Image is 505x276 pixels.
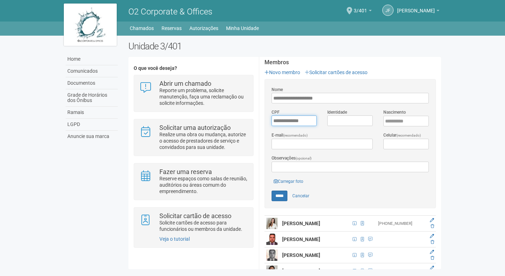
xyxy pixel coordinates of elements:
[272,109,280,115] label: CPF
[266,250,278,261] img: user.png
[139,125,248,150] a: Solicitar uma autorização Realize uma obra ou mudança, autorize o acesso de prestadores de serviç...
[430,218,434,223] a: Editar membro
[159,168,212,175] strong: Fazer uma reserva
[272,178,305,185] a: Carregar foto
[159,236,190,242] a: Veja o tutorial
[282,221,320,226] strong: [PERSON_NAME]
[128,7,212,17] span: O2 Corporate & Offices
[159,124,231,131] strong: Solicitar uma autorização
[159,87,248,106] p: Reporte um problema, solicite manutenção, faça uma reclamação ou solicite informações.
[396,133,421,137] span: (recomendado)
[397,9,439,14] a: [PERSON_NAME]
[264,59,436,66] strong: Membros
[430,234,434,239] a: Editar membro
[272,86,283,93] label: Nome
[282,252,320,258] strong: [PERSON_NAME]
[139,213,248,232] a: Solicitar cartão de acesso Solicite cartões de acesso para funcionários ou membros da unidade.
[264,70,300,75] a: Novo membro
[66,107,118,119] a: Ramais
[130,23,154,33] a: Chamados
[354,9,372,14] a: 3/401
[272,132,308,139] label: E-mail
[430,250,434,254] a: Editar membro
[159,220,248,232] p: Solicite cartões de acesso para funcionários ou membros da unidade.
[66,131,118,142] a: Anuncie sua marca
[354,1,367,13] span: 3/401
[66,65,118,77] a: Comunicados
[296,156,312,160] span: (opcional)
[431,240,434,245] a: Excluir membro
[378,221,425,227] div: [PHONE_NUMBER]
[139,169,248,194] a: Fazer uma reserva Reserve espaços como salas de reunião, auditórios ou áreas comum do empreendime...
[66,89,118,107] a: Grade de Horários dos Ônibus
[66,119,118,131] a: LGPD
[431,256,434,260] a: Excluir membro
[288,191,313,201] a: Cancelar
[266,234,278,245] img: user.png
[382,5,394,16] a: JF
[397,1,435,13] span: Jaidete Freitas
[159,175,248,194] p: Reserve espaços como salas de reunião, auditórios ou áreas comum do empreendimento.
[282,236,320,242] strong: [PERSON_NAME]
[383,109,406,115] label: Nascimento
[159,80,211,87] strong: Abrir um chamado
[266,218,278,229] img: user.png
[134,66,253,71] h4: O que você deseja?
[162,23,182,33] a: Reservas
[66,53,118,65] a: Home
[431,224,434,229] a: Excluir membro
[272,155,312,162] label: Observações
[383,132,421,139] label: Celular
[128,41,441,52] h2: Unidade 3/401
[282,268,320,274] strong: [PERSON_NAME]
[283,133,308,137] span: (recomendado)
[430,265,434,270] a: Editar membro
[159,212,231,220] strong: Solicitar cartão de acesso
[305,70,367,75] a: Solicitar cartões de acesso
[226,23,259,33] a: Minha Unidade
[327,109,347,115] label: Identidade
[189,23,218,33] a: Autorizações
[64,4,117,46] img: logo.jpg
[139,80,248,106] a: Abrir um chamado Reporte um problema, solicite manutenção, faça uma reclamação ou solicite inform...
[66,77,118,89] a: Documentos
[159,131,248,150] p: Realize uma obra ou mudança, autorize o acesso de prestadores de serviço e convidados para sua un...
